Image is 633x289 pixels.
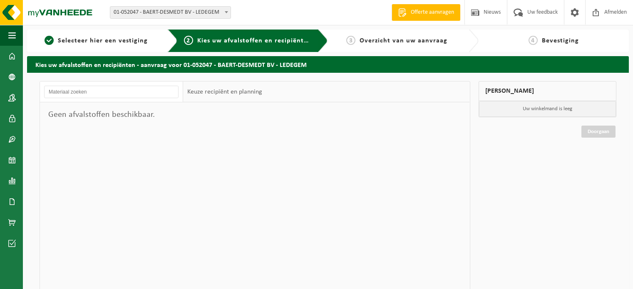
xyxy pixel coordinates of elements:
span: Offerte aanvragen [409,8,456,17]
span: Kies uw afvalstoffen en recipiënten [197,37,312,44]
span: 01-052047 - BAERT-DESMEDT BV - LEDEGEM [110,7,231,18]
a: 1Selecteer hier een vestiging [31,36,161,46]
span: 3 [346,36,355,45]
span: 2 [184,36,193,45]
span: Selecteer hier een vestiging [58,37,148,44]
a: Doorgaan [581,126,616,138]
div: Keuze recipiënt en planning [183,82,266,102]
a: Offerte aanvragen [392,4,460,21]
div: Geen afvalstoffen beschikbaar. [40,102,183,127]
span: 01-052047 - BAERT-DESMEDT BV - LEDEGEM [110,6,231,19]
input: Materiaal zoeken [44,86,179,98]
span: 4 [529,36,538,45]
span: 1 [45,36,54,45]
span: Bevestiging [542,37,579,44]
span: Overzicht van uw aanvraag [360,37,447,44]
div: [PERSON_NAME] [479,81,617,101]
h2: Kies uw afvalstoffen en recipiënten - aanvraag voor 01-052047 - BAERT-DESMEDT BV - LEDEGEM [27,56,629,72]
p: Uw winkelmand is leeg [479,101,616,117]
